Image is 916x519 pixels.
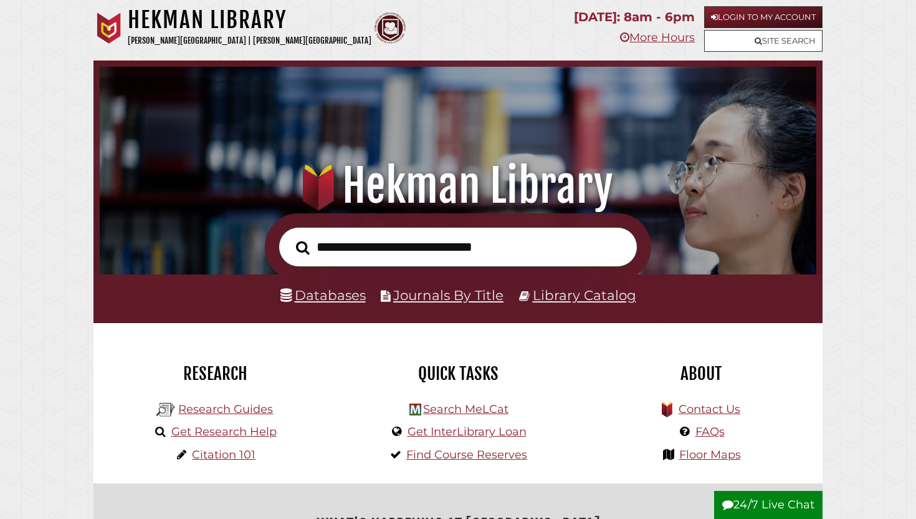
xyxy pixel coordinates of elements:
[409,404,421,415] img: Hekman Library Logo
[533,287,636,303] a: Library Catalog
[408,425,527,439] a: Get InterLibrary Loan
[574,6,695,28] p: [DATE]: 8am - 6pm
[704,30,823,52] a: Site Search
[589,363,813,384] h2: About
[128,34,371,48] p: [PERSON_NAME][GEOGRAPHIC_DATA] | [PERSON_NAME][GEOGRAPHIC_DATA]
[103,363,327,384] h2: Research
[393,287,503,303] a: Journals By Title
[296,240,310,255] i: Search
[128,6,371,34] h1: Hekman Library
[171,425,277,439] a: Get Research Help
[346,363,570,384] h2: Quick Tasks
[156,400,175,419] img: Hekman Library Logo
[93,12,125,44] img: Calvin University
[704,6,823,28] a: Login to My Account
[620,31,695,44] a: More Hours
[406,448,527,462] a: Find Course Reserves
[178,402,273,416] a: Research Guides
[290,237,316,258] button: Search
[695,425,725,439] a: FAQs
[423,402,508,416] a: Search MeLCat
[280,287,366,303] a: Databases
[375,12,406,44] img: Calvin Theological Seminary
[679,402,740,416] a: Contact Us
[679,448,741,462] a: Floor Maps
[113,158,803,213] h1: Hekman Library
[192,448,255,462] a: Citation 101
